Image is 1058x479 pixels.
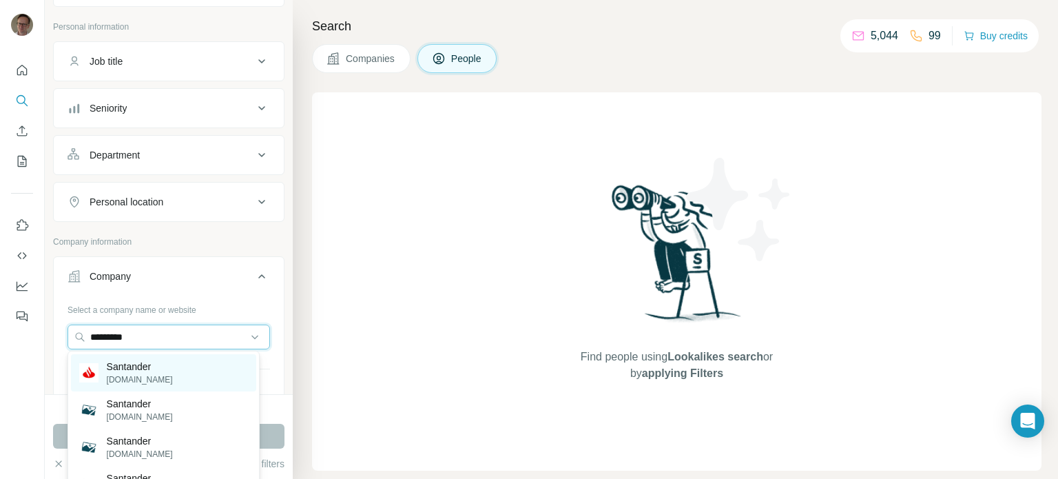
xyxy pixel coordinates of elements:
p: 99 [929,28,941,44]
p: [DOMAIN_NAME] [107,374,173,386]
span: Companies [346,52,396,65]
div: Open Intercom Messenger [1011,405,1044,438]
button: Search [11,88,33,113]
button: My lists [11,149,33,174]
span: People [451,52,483,65]
p: Santander [107,397,173,411]
p: Personal information [53,21,284,33]
div: Select a company name or website [68,298,270,316]
span: applying Filters [642,367,723,379]
div: Personal location [90,195,163,209]
p: [DOMAIN_NAME] [107,448,173,460]
img: Santander [79,400,98,420]
div: Job title [90,54,123,68]
p: 5,044 [871,28,898,44]
p: [DOMAIN_NAME] [107,411,173,423]
img: Surfe Illustration - Stars [677,147,801,272]
p: Santander [107,360,173,374]
img: Santander [79,363,98,383]
button: Use Surfe on LinkedIn [11,213,33,238]
button: Use Surfe API [11,243,33,268]
div: Company [90,269,131,283]
h4: Search [312,17,1041,36]
p: Santander [107,434,173,448]
button: Dashboard [11,274,33,298]
button: Seniority [54,92,284,125]
span: Find people using or by [566,349,787,382]
button: Enrich CSV [11,119,33,143]
button: Buy credits [964,26,1028,45]
button: Clear [53,457,92,471]
div: Seniority [90,101,127,115]
span: Lookalikes search [667,351,763,363]
button: Department [54,139,284,172]
img: Avatar [11,14,33,36]
img: Surfe Illustration - Woman searching with binoculars [605,181,749,335]
button: Job title [54,45,284,78]
p: Company information [53,236,284,248]
button: Quick start [11,58,33,83]
div: Department [90,148,140,162]
button: Company [54,260,284,298]
img: Santander [79,438,98,457]
button: Feedback [11,304,33,329]
button: Personal location [54,185,284,218]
